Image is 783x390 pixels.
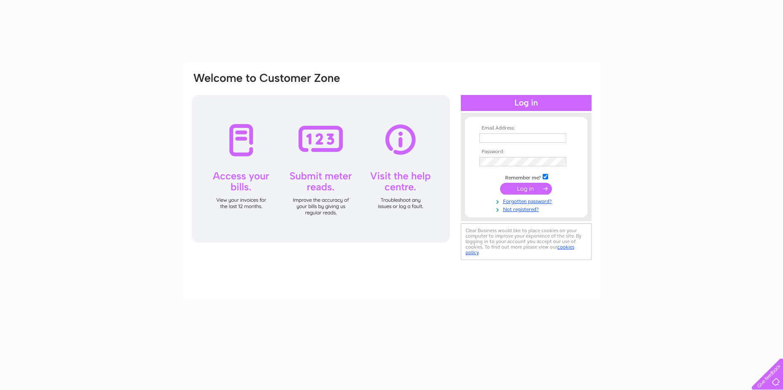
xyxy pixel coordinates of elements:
th: Password: [477,149,575,155]
input: Submit [500,183,552,195]
a: Not registered? [479,205,575,213]
th: Email Address: [477,125,575,131]
div: Clear Business would like to place cookies on your computer to improve your experience of the sit... [461,223,592,260]
td: Remember me? [477,173,575,181]
a: Forgotten password? [479,197,575,205]
a: cookies policy [465,244,574,255]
